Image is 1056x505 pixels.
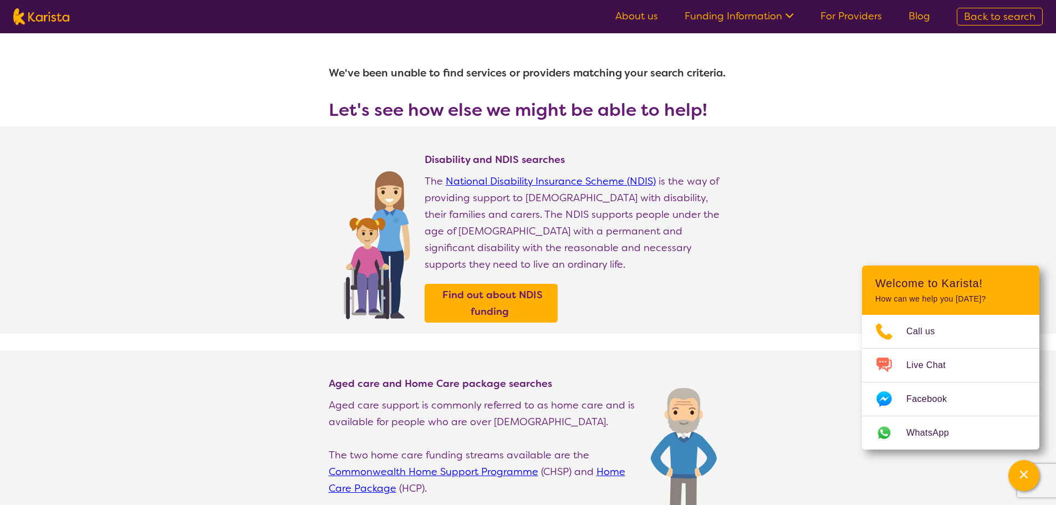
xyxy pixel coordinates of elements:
[329,100,728,120] h3: Let's see how else we might be able to help!
[862,315,1039,450] ul: Choose channel
[685,9,794,23] a: Funding Information
[906,391,960,407] span: Facebook
[820,9,882,23] a: For Providers
[329,397,640,430] p: Aged care support is commonly referred to as home care and is available for people who are over [...
[909,9,930,23] a: Blog
[862,416,1039,450] a: Web link opens in a new tab.
[957,8,1043,25] a: Back to search
[1008,460,1039,491] button: Channel Menu
[329,377,640,390] h4: Aged care and Home Care package searches
[906,357,959,374] span: Live Chat
[442,288,543,318] b: Find out about NDIS funding
[329,60,728,86] h1: We've been unable to find services or providers matching your search criteria.
[964,10,1035,23] span: Back to search
[875,294,1026,304] p: How can we help you [DATE]?
[906,425,962,441] span: WhatsApp
[340,164,414,319] img: Find NDIS and Disability services and providers
[425,173,728,273] p: The is the way of providing support to [DEMOGRAPHIC_DATA] with disability, their families and car...
[329,447,640,497] p: The two home care funding streams available are the (CHSP) and (HCP).
[615,9,658,23] a: About us
[427,287,555,320] a: Find out about NDIS funding
[875,277,1026,290] h2: Welcome to Karista!
[425,153,728,166] h4: Disability and NDIS searches
[446,175,656,188] a: National Disability Insurance Scheme (NDIS)
[862,266,1039,450] div: Channel Menu
[906,323,948,340] span: Call us
[329,465,538,478] a: Commonwealth Home Support Programme
[13,8,69,25] img: Karista logo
